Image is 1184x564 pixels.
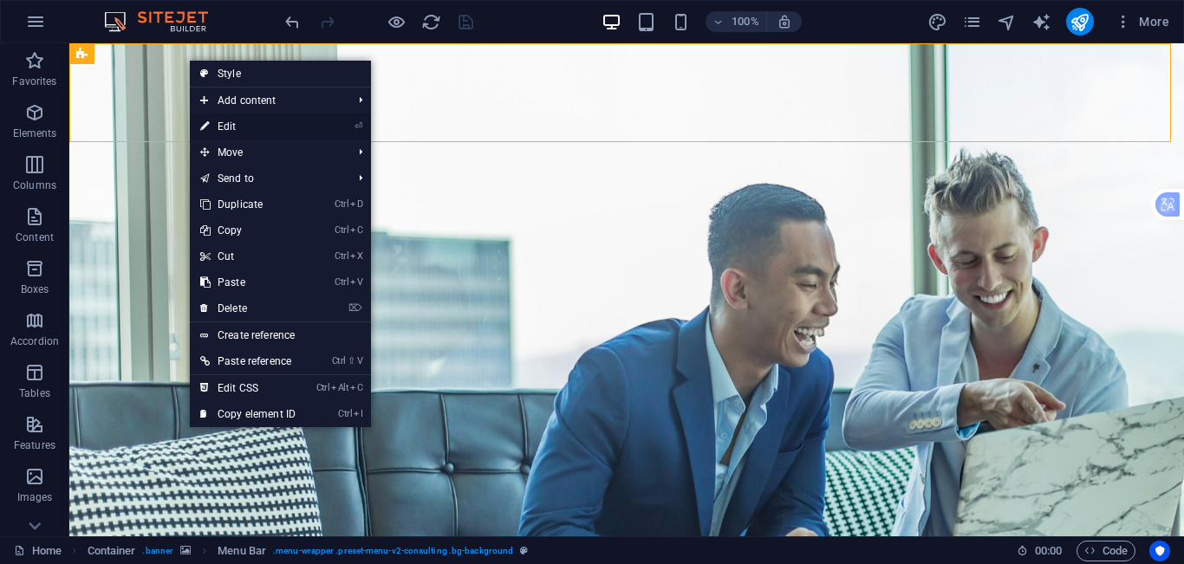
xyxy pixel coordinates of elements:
[331,382,348,393] i: Alt
[350,382,362,393] i: C
[335,224,348,236] i: Ctrl
[12,75,56,88] p: Favorites
[21,282,49,296] p: Boxes
[1108,8,1176,36] button: More
[190,217,306,243] a: CtrlCCopy
[1047,544,1050,557] span: :
[335,250,348,262] i: Ctrl
[190,88,345,113] span: Add content
[350,276,362,288] i: V
[348,355,355,366] i: ⇧
[190,401,306,427] a: CtrlICopy element ID
[350,198,362,210] i: D
[1149,541,1170,561] button: Usercentrics
[142,541,173,561] span: . banner
[14,541,62,561] a: Click to cancel selection. Double-click to open Pages
[1017,541,1063,561] h6: Session time
[17,490,53,504] p: Images
[190,375,306,401] a: CtrlAltCEdit CSS
[88,541,529,561] nav: breadcrumb
[218,541,266,561] span: Click to select. Double-click to edit
[338,408,352,419] i: Ctrl
[190,139,345,165] span: Move
[1077,541,1135,561] button: Code
[190,113,306,139] a: ⏎Edit
[357,355,362,366] i: V
[10,334,59,348] p: Accordion
[520,546,528,555] i: This element is a customizable preset
[13,126,57,140] p: Elements
[335,198,348,210] i: Ctrl
[190,348,306,374] a: Ctrl⇧VPaste reference
[354,408,362,419] i: I
[19,386,50,400] p: Tables
[316,382,330,393] i: Ctrl
[190,191,306,217] a: CtrlDDuplicate
[69,43,1184,536] iframe: To enrich screen reader interactions, please activate Accessibility in Grammarly extension settings
[1035,541,1062,561] span: 00 00
[1084,541,1128,561] span: Code
[190,61,371,87] a: Style
[180,546,191,555] i: This element contains a background
[190,165,345,191] a: Send to
[332,355,346,366] i: Ctrl
[350,250,362,262] i: X
[1115,13,1169,30] span: More
[190,322,371,348] a: Create reference
[350,224,362,236] i: C
[16,230,54,244] p: Content
[190,269,306,295] a: CtrlVPaste
[335,276,348,288] i: Ctrl
[190,243,306,269] a: CtrlXCut
[273,541,513,561] span: . menu-wrapper .preset-menu-v2-consulting .bg-background
[14,438,55,452] p: Features
[190,295,306,321] a: ⌦Delete
[355,120,362,132] i: ⏎
[348,302,362,314] i: ⌦
[88,541,136,561] span: Click to select. Double-click to edit
[13,178,56,192] p: Columns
